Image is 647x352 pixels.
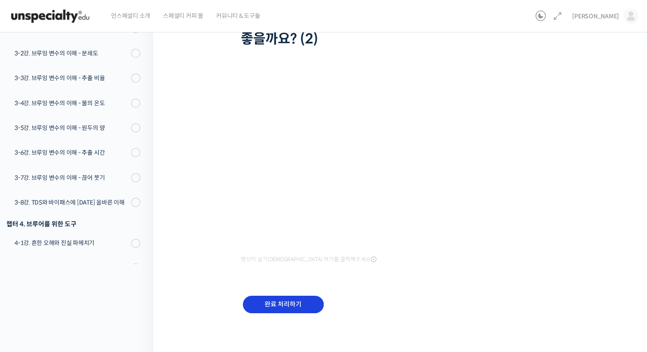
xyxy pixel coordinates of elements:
a: 홈 [3,270,56,291]
span: 설정 [131,283,142,290]
span: 홈 [27,283,32,290]
div: 3-2강. 브루잉 변수의 이해 - 분쇄도 [14,49,128,58]
input: 완료 처리하기 [243,296,324,313]
a: 대화 [56,270,110,291]
div: 챕터 4. 브루어를 위한 도구 [6,218,140,230]
div: 3-4강. 브루잉 변수의 이해 - 물의 온도 [14,98,128,108]
span: 대화 [78,283,88,290]
span: [PERSON_NAME] [572,12,619,20]
div: 3-6강. 브루잉 변수의 이해 - 추출 시간 [14,148,128,157]
span: 영상이 끊기[DEMOGRAPHIC_DATA] 여기를 클릭해주세요 [241,256,376,263]
a: 설정 [110,270,163,291]
h1: 2-5강. 커피 맛이 아쉬울 때면 레시피를 어떻게 수정해 보면 좋을까요? (2) [241,14,564,47]
div: 3-5강. 브루잉 변수의 이해 - 원두의 양 [14,123,128,133]
div: 4-2강. 목적에 맞는 드리퍼 사용 - (1) 형태: 플랫 베드, 코니컬 [14,263,128,273]
div: 4-1강. 흔한 오해와 진실 파헤치기 [14,238,128,248]
div: 3-3강. 브루잉 변수의 이해 - 추출 비율 [14,73,128,83]
div: 3-7강. 브루잉 변수의 이해 - 끊어 붓기 [14,173,128,182]
div: 3-8강. TDS와 바이패스에 [DATE] 올바른 이해 [14,198,128,207]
